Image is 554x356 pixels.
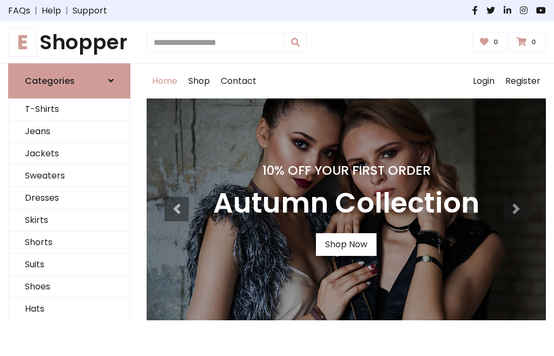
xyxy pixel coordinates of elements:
a: Help [42,4,61,17]
a: Shop [183,64,215,98]
span: | [61,4,72,17]
a: Skirts [9,209,130,232]
a: 0 [510,32,546,52]
a: Jackets [9,143,130,165]
a: 0 [473,32,508,52]
a: Contact [215,64,262,98]
h4: 10% Off Your First Order [213,163,479,178]
a: Jeans [9,121,130,143]
h1: Shopper [8,30,130,55]
a: Shorts [9,232,130,254]
a: Hats [9,298,130,320]
h3: Autumn Collection [213,187,479,220]
a: Support [72,4,107,17]
a: Categories [8,63,130,98]
a: Shop Now [316,233,377,256]
a: FAQs [8,4,30,17]
span: 0 [491,37,501,47]
span: E [8,28,37,57]
a: Shoes [9,276,130,298]
a: Home [147,64,183,98]
a: Dresses [9,187,130,209]
a: Register [500,64,546,98]
span: | [30,4,42,17]
span: 0 [529,37,539,47]
a: Sweaters [9,165,130,187]
a: T-Shirts [9,98,130,121]
a: Login [467,64,500,98]
a: Suits [9,254,130,276]
a: EShopper [8,30,130,55]
h6: Categories [25,76,75,86]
